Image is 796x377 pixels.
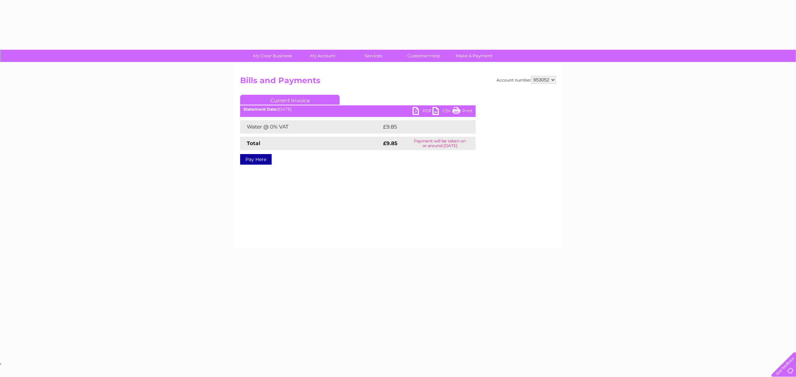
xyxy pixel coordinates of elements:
td: Water @ 0% VAT [240,120,381,134]
b: Statement Date: [243,107,278,112]
a: Print [452,107,472,117]
td: Payment will be taken on or around [DATE] [404,137,476,150]
a: Make A Payment [447,50,501,62]
a: Pay Here [240,154,272,165]
a: PDF [413,107,432,117]
td: £9.85 [381,120,460,134]
h2: Bills and Payments [240,76,556,88]
strong: Total [247,140,260,146]
a: CSV [432,107,452,117]
a: My Clear Business [245,50,300,62]
a: Customer Help [396,50,451,62]
a: My Account [296,50,350,62]
div: Account number [497,76,556,84]
a: Current Invoice [240,95,340,105]
a: Services [346,50,401,62]
strong: £9.85 [383,140,397,146]
div: [DATE] [240,107,476,112]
